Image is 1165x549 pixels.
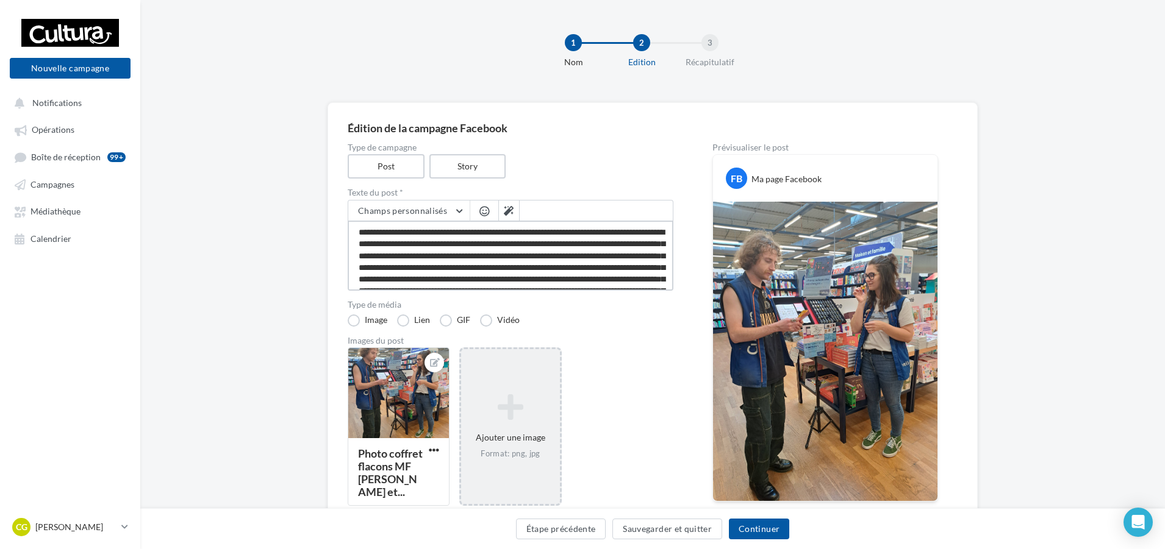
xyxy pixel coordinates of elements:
[348,314,387,327] label: Image
[397,314,430,327] label: Lien
[7,173,133,195] a: Campagnes
[603,56,681,68] div: Edition
[7,227,133,249] a: Calendrier
[16,521,27,533] span: CG
[30,207,81,217] span: Médiathèque
[633,34,650,51] div: 2
[10,58,131,79] button: Nouvelle campagne
[32,125,74,135] span: Opérations
[348,336,673,345] div: Images du post
[7,118,133,140] a: Opérations
[348,300,673,309] label: Type de média
[729,519,789,539] button: Continuer
[612,519,722,539] button: Sauvegarder et quitter
[480,314,520,327] label: Vidéo
[35,521,116,533] p: [PERSON_NAME]
[358,205,447,216] span: Champs personnalisés
[32,97,82,108] span: Notifications
[7,200,133,222] a: Médiathèque
[712,143,938,152] div: Prévisualiser le post
[348,143,673,152] label: Type de campagne
[726,168,747,189] div: FB
[534,56,612,68] div: Nom
[348,154,425,179] label: Post
[358,447,423,498] div: Photo coffret flacons MF [PERSON_NAME] et...
[671,56,749,68] div: Récapitulatif
[440,314,470,327] label: GIF
[7,146,133,168] a: Boîte de réception99+
[429,154,506,179] label: Story
[712,501,938,517] div: La prévisualisation est non-contractuelle
[7,91,128,113] button: Notifications
[30,179,74,189] span: Campagnes
[751,173,822,185] div: Ma page Facebook
[516,519,606,539] button: Étape précédente
[30,233,71,244] span: Calendrier
[348,200,470,221] button: Champs personnalisés
[31,152,101,162] span: Boîte de réception
[1124,508,1153,537] div: Open Intercom Messenger
[348,122,958,133] div: Édition de la campagne Facebook
[565,34,582,51] div: 1
[348,188,673,197] label: Texte du post *
[107,152,126,162] div: 99+
[10,515,131,539] a: CG [PERSON_NAME]
[701,34,719,51] div: 3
